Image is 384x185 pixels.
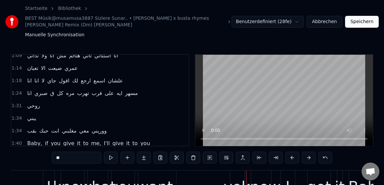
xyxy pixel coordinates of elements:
[65,89,75,97] span: مره
[112,139,124,147] span: give
[25,32,84,38] span: Manuelle Synchronisation
[61,127,78,135] span: مغلبني
[12,115,22,122] span: 1:34
[26,127,37,135] span: بقب
[103,139,111,147] span: I'll
[40,64,46,72] span: الا
[12,90,22,97] span: 1:24
[124,89,139,97] span: مسهر
[56,52,67,59] span: مش
[39,127,49,135] span: حبك
[41,77,45,84] span: لا
[80,77,92,84] span: ارجع
[12,52,22,59] span: 1:09
[306,16,342,28] button: Abbrechen
[345,16,379,28] button: Speichern
[71,77,79,84] span: لك
[12,128,22,134] span: 1:34
[362,163,379,180] div: Chat öffnen
[26,64,39,72] span: تعبان
[104,89,114,97] span: على
[140,139,150,147] span: you
[50,127,60,135] span: انت
[49,52,55,59] span: انا
[62,139,75,147] span: give
[26,102,41,109] span: روحي
[26,114,37,122] span: يبني
[126,139,131,147] span: it
[49,89,55,97] span: ق
[26,77,32,84] span: انا
[34,89,48,97] span: صبري
[91,127,108,135] span: ووريني
[93,77,106,84] span: اسمع
[82,52,92,59] span: تاني
[44,139,49,147] span: if
[12,140,22,147] span: 1:40
[58,77,70,84] span: اقول
[26,52,39,59] span: نداني
[64,64,79,72] span: عمري
[116,89,123,97] span: ايه
[47,77,57,84] span: جاي
[41,52,48,59] span: ولا
[58,5,81,12] a: Bibliothek
[68,52,81,59] span: هتالم
[77,89,90,97] span: تهرب
[50,139,61,147] span: you
[12,103,22,109] span: 1:31
[12,65,22,72] span: 1:14
[113,52,119,59] span: انا
[56,89,64,97] span: كل
[34,77,40,84] span: انا
[76,139,81,147] span: it
[82,139,89,147] span: to
[94,52,112,59] span: استناني
[90,139,102,147] span: me,
[26,139,43,147] span: Baby,
[132,139,138,147] span: to
[25,15,224,28] a: BEST Müsik@musamusa3887 Sizlere Sunar.. • [PERSON_NAME] x busta rhymes [PERSON_NAME] Remix (Dm) [...
[25,5,48,12] a: Startseite
[79,127,90,135] span: معي
[26,89,32,97] span: انا
[48,64,63,72] span: ضيعت
[91,89,103,97] span: قرب
[12,77,22,84] span: 1:18
[5,15,18,28] img: youka
[25,5,232,38] nav: breadcrumb
[107,77,124,84] span: علشان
